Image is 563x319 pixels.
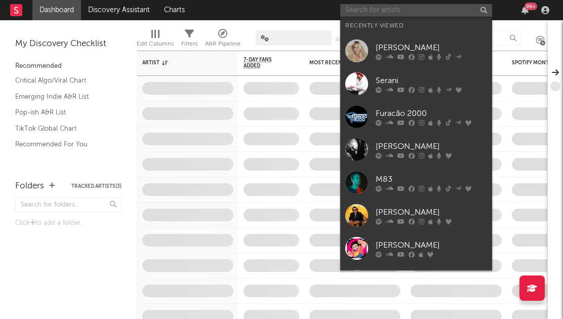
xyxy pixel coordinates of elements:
[492,58,502,68] button: Filter by Most Recent Copyright
[15,180,44,192] div: Folders
[15,38,122,50] div: My Discovery Checklist
[340,166,492,199] a: M83
[205,38,240,50] div: A&R Pipeline
[71,184,122,189] button: Tracked Artists(3)
[15,107,111,118] a: Pop-ish A&R List
[15,91,111,102] a: Emerging Indie A&R List
[340,67,492,100] a: Serani
[142,60,218,66] div: Artist
[15,217,122,229] div: Click to add a folder.
[340,100,492,133] a: Furacão 2000
[137,25,174,55] div: Edit Columns
[15,123,111,134] a: TikTok Global Chart
[340,34,492,67] a: [PERSON_NAME]
[345,20,487,32] div: Recently Viewed
[376,239,487,251] div: [PERSON_NAME]
[340,265,492,298] a: [PERSON_NAME]
[205,25,240,55] div: A&R Pipeline
[525,3,537,10] div: 99 +
[340,199,492,232] a: [PERSON_NAME]
[15,139,111,150] a: Recommended For You
[521,6,529,14] button: 99+
[309,60,385,66] div: Most Recent Track
[340,133,492,166] a: [PERSON_NAME]
[376,206,487,218] div: [PERSON_NAME]
[181,25,197,55] div: Filters
[137,38,174,50] div: Edit Columns
[376,42,487,54] div: [PERSON_NAME]
[15,60,122,72] div: Recommended
[376,173,487,185] div: M83
[340,4,492,17] input: Search for artists
[223,58,233,68] button: Filter by Artist
[376,74,487,87] div: Serani
[15,197,122,212] input: Search for folders...
[376,140,487,152] div: [PERSON_NAME]
[340,232,492,265] a: [PERSON_NAME]
[15,75,111,86] a: Critical Algo/Viral Chart
[289,58,299,68] button: Filter by 7-Day Fans Added
[376,107,487,119] div: Furacão 2000
[244,57,284,69] span: 7-Day Fans Added
[335,36,348,42] button: Save
[181,38,197,50] div: Filters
